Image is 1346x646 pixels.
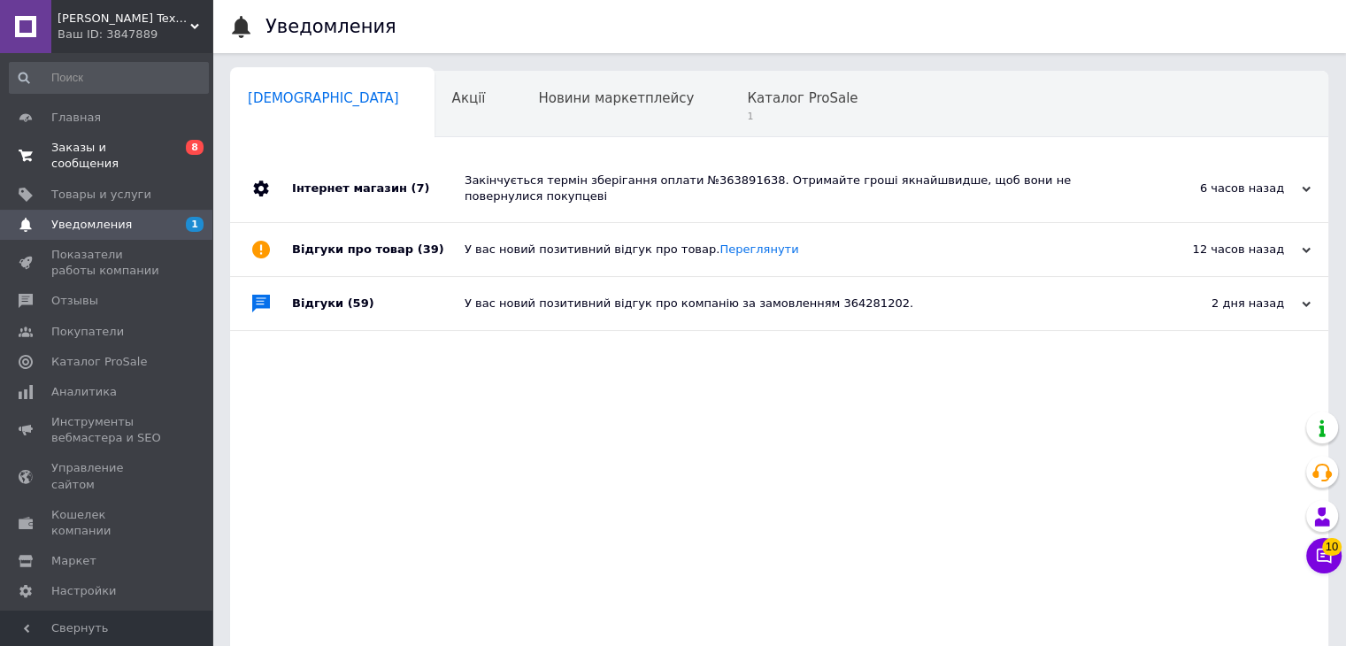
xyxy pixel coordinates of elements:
span: Управление сайтом [51,460,164,492]
div: Закінчується термін зберігання оплати №363891638. Отримайте гроші якнайшвидше, щоб вони не поверн... [465,173,1134,204]
a: Переглянути [719,242,798,256]
span: 10 [1322,538,1342,556]
span: Уведомления [51,217,132,233]
span: Feller Textile [58,11,190,27]
div: 2 дня назад [1134,296,1311,311]
span: Каталог ProSale [747,90,858,106]
span: Кошелек компании [51,507,164,539]
span: Инструменты вебмастера и SEO [51,414,164,446]
span: Каталог ProSale [51,354,147,370]
span: Заказы и сообщения [51,140,164,172]
span: Отзывы [51,293,98,309]
span: 1 [747,110,858,123]
span: Покупатели [51,324,124,340]
span: Показатели работы компании [51,247,164,279]
span: (39) [418,242,444,256]
div: У вас новий позитивний відгук про товар. [465,242,1134,258]
span: 1 [186,217,204,232]
div: У вас новий позитивний відгук про компанію за замовленням 364281202. [465,296,1134,311]
span: Новини маркетплейсу [538,90,694,106]
div: Інтернет магазин [292,155,465,222]
div: 12 часов назад [1134,242,1311,258]
span: Настройки [51,583,116,599]
span: 8 [186,140,204,155]
span: (59) [348,296,374,310]
span: [DEMOGRAPHIC_DATA] [248,90,399,106]
div: Відгуки про товар [292,223,465,276]
span: Маркет [51,553,96,569]
span: Акції [452,90,486,106]
div: Ваш ID: 3847889 [58,27,212,42]
button: Чат с покупателем10 [1306,538,1342,573]
span: Аналитика [51,384,117,400]
input: Поиск [9,62,209,94]
span: Товары и услуги [51,187,151,203]
span: (7) [411,181,429,195]
span: Главная [51,110,101,126]
div: Відгуки [292,277,465,330]
div: 6 часов назад [1134,181,1311,196]
h1: Уведомления [265,16,396,37]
